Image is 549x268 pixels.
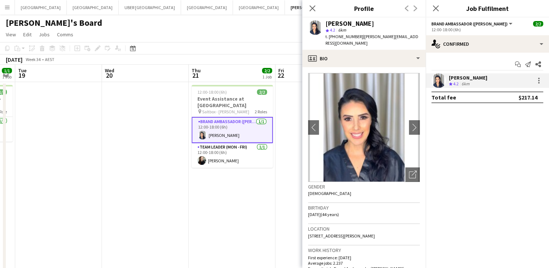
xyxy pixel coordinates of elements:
span: Jobs [39,31,50,38]
span: 22 [277,71,284,80]
span: | [PERSON_NAME][EMAIL_ADDRESS][DOMAIN_NAME] [325,34,418,46]
div: $217.14 [519,94,537,101]
h1: [PERSON_NAME]'s Board [6,17,102,28]
div: Total fee [431,94,456,101]
h3: Work history [308,247,420,253]
span: t. [PHONE_NUMBER] [325,34,363,39]
div: [PERSON_NAME] [325,20,374,27]
span: Edit [23,31,32,38]
img: Crew avatar or photo [308,73,420,182]
span: Wed [105,67,114,74]
span: Thu [192,67,201,74]
h3: Gender [308,183,420,190]
button: [GEOGRAPHIC_DATA] [181,0,233,15]
span: 12:00-18:00 (6h) [197,89,227,95]
button: Brand Ambassador ([PERSON_NAME]) [431,21,513,27]
h3: Event Assistance at [GEOGRAPHIC_DATA] [192,96,273,109]
span: Comms [57,31,73,38]
span: 2/2 [262,68,272,73]
div: 6km [460,81,471,87]
div: [PERSON_NAME] [449,74,487,81]
div: AEST [45,57,54,62]
div: Bio [302,50,426,67]
span: 4.2 [453,81,459,86]
div: 1 Job [262,74,272,80]
span: 2 Roles [255,109,267,114]
span: 20 [104,71,114,80]
button: UBER [GEOGRAPHIC_DATA] [119,0,181,15]
span: 1/1 [2,68,12,73]
span: 19 [17,71,26,80]
span: [STREET_ADDRESS][PERSON_NAME] [308,233,375,239]
div: 1 Job [2,74,12,80]
p: First experience: [DATE] [308,255,420,260]
app-job-card: 12:00-18:00 (6h)2/2Event Assistance at [GEOGRAPHIC_DATA] Saltbox - [PERSON_NAME]2 RolesBrand Amba... [192,85,273,168]
h3: Job Fulfilment [426,4,549,13]
span: 4.2 [330,27,335,33]
a: Jobs [36,30,53,39]
a: View [3,30,19,39]
button: [PERSON_NAME]'s Board [285,0,344,15]
div: Confirmed [426,35,549,53]
h3: Profile [302,4,426,13]
h3: Birthday [308,204,420,211]
app-card-role: Team Leader (Mon - Fri)1/112:00-18:00 (6h)[PERSON_NAME] [192,143,273,168]
span: 2/2 [257,89,267,95]
span: Tue [18,67,26,74]
a: Edit [20,30,34,39]
div: 12:00-18:00 (6h) [431,27,543,32]
span: [DATE] (44 years) [308,212,339,217]
button: [GEOGRAPHIC_DATA] [15,0,67,15]
span: Week 34 [24,57,42,62]
app-card-role: Brand Ambassador ([PERSON_NAME])1/112:00-18:00 (6h)[PERSON_NAME] [192,117,273,143]
span: 2/2 [533,21,543,27]
span: Fri [278,67,284,74]
a: Comms [54,30,76,39]
span: Brand Ambassador (Mon - Fri) [431,21,508,27]
span: View [6,31,16,38]
h3: Location [308,226,420,232]
div: Open photos pop-in [405,167,420,182]
span: Saltbox - [PERSON_NAME] [202,109,249,114]
span: 21 [190,71,201,80]
span: [DEMOGRAPHIC_DATA] [308,191,351,196]
span: 6km [337,27,348,33]
p: Average jobs: 2.237 [308,260,420,266]
button: [GEOGRAPHIC_DATA] [233,0,285,15]
button: [GEOGRAPHIC_DATA] [67,0,119,15]
div: [DATE] [6,56,22,63]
